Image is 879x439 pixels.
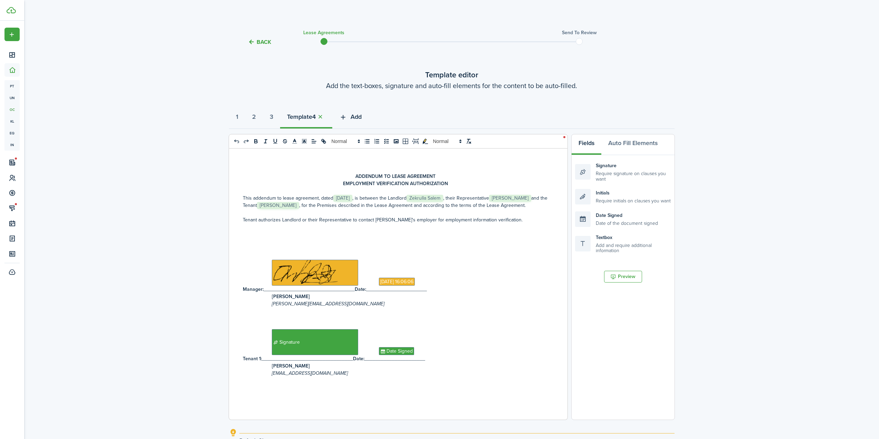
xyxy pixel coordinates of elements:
p: Tenant authorizes Landlord or their Representative to contact [PERSON_NAME]'s employer for employ... [243,216,548,223]
h3: Lease Agreements [303,29,344,36]
button: italic [261,137,270,145]
span: Zekrulla Salem [407,195,443,202]
button: clean [464,137,474,145]
span: [DATE] [333,195,352,202]
strong: 3 [270,112,273,122]
wizard-step-header-title: Template editor [229,69,675,80]
button: list: check [382,137,391,145]
strong: ADDENDUM TO LEASE AGREEMENT [355,173,436,180]
i: outline [229,429,238,437]
a: oc [4,104,20,115]
a: in [4,139,20,151]
h3: Send to review [562,29,597,36]
strong: Manager: [243,286,264,293]
button: toggleMarkYellow: markYellow [420,137,430,145]
strong: EMPLOYMENT VERIFICATION AUTHORIZATION [343,180,448,187]
button: table-better [401,137,411,145]
button: Add [332,108,369,129]
img: TenantCloud [7,7,16,13]
strong: [PERSON_NAME] [272,362,310,370]
span: [PERSON_NAME] [257,202,299,209]
a: un [4,92,20,104]
i: [PERSON_NAME][EMAIL_ADDRESS][DOMAIN_NAME] [272,300,384,307]
strong: Date: [355,286,366,293]
button: list: bullet [362,137,372,145]
strong: Tenant 1: [243,355,262,362]
button: Fields [572,134,601,155]
button: strike [280,137,290,145]
strong: [PERSON_NAME] [272,293,310,300]
a: kl [4,115,20,127]
p: _________________________________ ______________________ [243,355,548,362]
button: list: ordered [372,137,382,145]
button: pageBreak [411,137,420,145]
strong: 1 [236,112,238,122]
strong: 4 [312,112,316,122]
wizard-step-header-description: Add the text-boxes, signature and auto-fill elements for the content to be auto-filled. [229,80,675,91]
p: _________________________________ ______________________ [243,286,548,293]
button: undo: undo [232,137,241,145]
button: link [319,137,328,145]
strong: 2 [252,112,256,122]
button: redo: redo [241,137,251,145]
strong: Template [287,112,312,122]
i: [EMAIL_ADDRESS][DOMAIN_NAME] [272,370,348,377]
button: Preview [604,271,642,283]
a: eq [4,127,20,139]
button: Open menu [4,28,20,41]
button: Back [248,38,271,46]
button: image [391,137,401,145]
span: [PERSON_NAME] [489,195,531,202]
button: underline [270,137,280,145]
strong: Date: [353,355,364,362]
a: pt [4,80,20,92]
p: This addendum to lease agreement, dated , is between the Landlord , their Representative and the ... [243,194,548,209]
button: Auto Fill Elements [601,134,665,155]
span: Add [351,112,362,122]
button: Close tab [316,113,325,121]
button: bold [251,137,261,145]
